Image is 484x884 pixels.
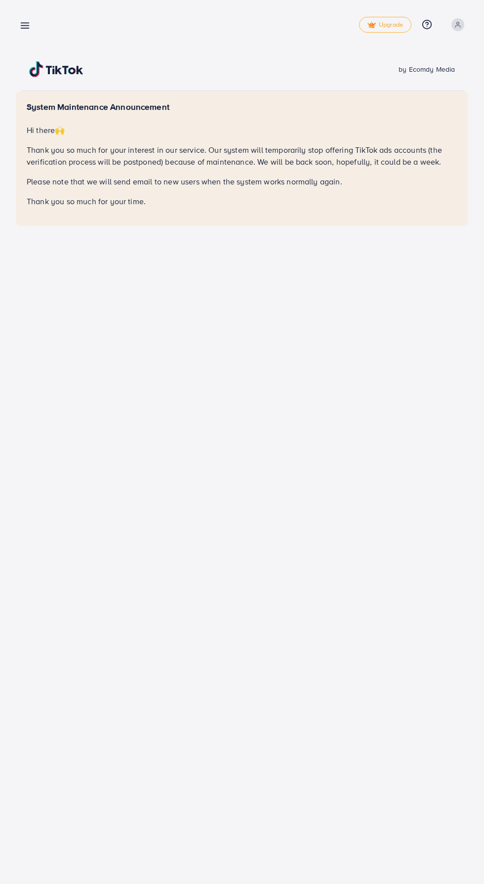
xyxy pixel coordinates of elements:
span: by Ecomdy Media [399,64,455,74]
p: Thank you so much for your interest in our service. Our system will temporarily stop offering Tik... [27,144,457,168]
p: Please note that we will send email to new users when the system works normally again. [27,176,457,187]
span: Upgrade [367,21,403,29]
p: Hi there [27,124,457,136]
p: Thank you so much for your time. [27,195,457,207]
img: tick [367,22,376,29]
img: TikTok [29,61,83,77]
h5: System Maintenance Announcement [27,102,457,112]
span: 🙌 [55,125,65,135]
a: tickUpgrade [359,17,411,33]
